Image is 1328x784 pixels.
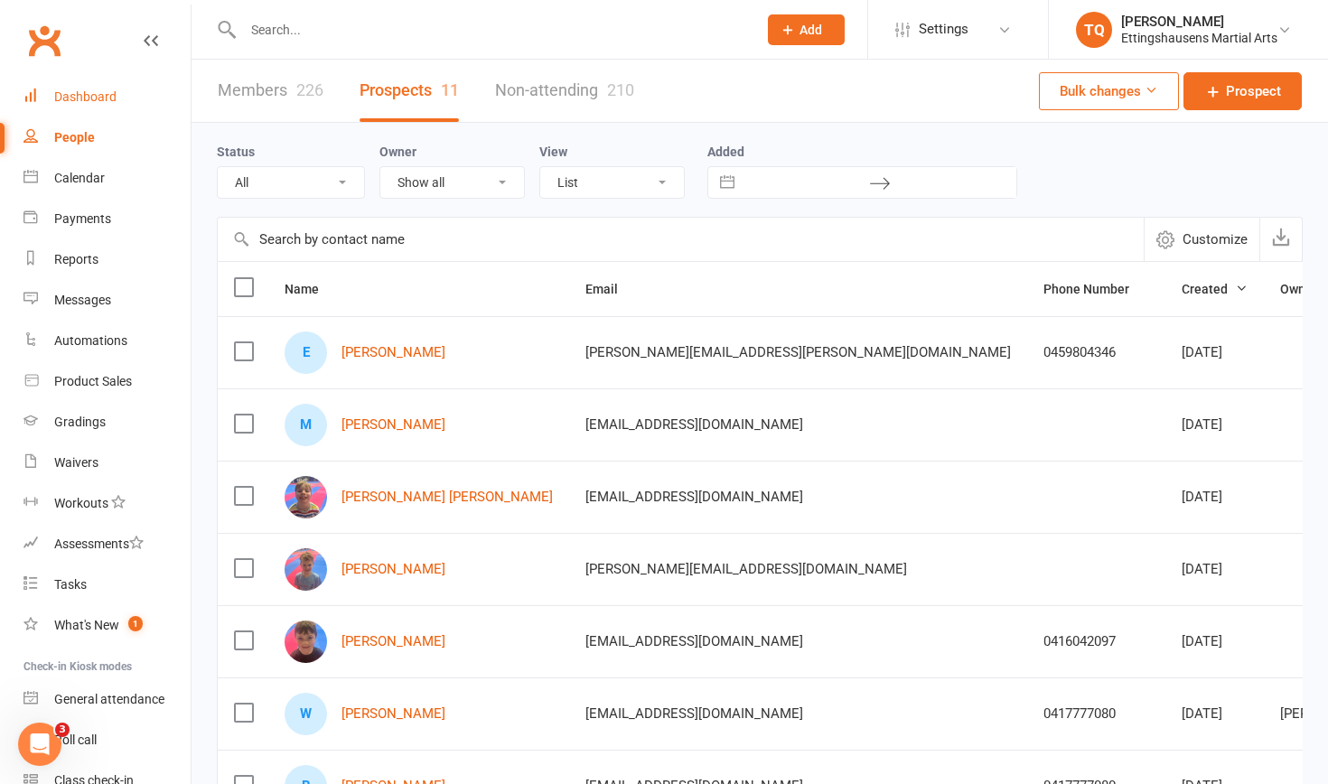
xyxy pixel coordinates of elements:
[1043,345,1149,360] div: 0459804346
[54,733,97,747] div: Roll call
[607,80,634,99] div: 210
[1182,278,1248,300] button: Created
[1182,706,1248,722] div: [DATE]
[285,331,327,374] div: Emma
[1043,278,1149,300] button: Phone Number
[585,282,638,296] span: Email
[23,321,191,361] a: Automations
[54,293,111,307] div: Messages
[585,407,803,442] span: [EMAIL_ADDRESS][DOMAIN_NAME]
[1076,12,1112,48] div: TQ
[54,618,119,632] div: What's New
[441,80,459,99] div: 11
[23,565,191,605] a: Tasks
[23,605,191,646] a: What's New1
[54,89,117,104] div: Dashboard
[54,577,87,592] div: Tasks
[54,455,98,470] div: Waivers
[54,171,105,185] div: Calendar
[1182,345,1248,360] div: [DATE]
[217,145,255,159] label: Status
[23,443,191,483] a: Waivers
[54,252,98,266] div: Reports
[23,239,191,280] a: Reports
[285,278,339,300] button: Name
[341,417,445,433] a: [PERSON_NAME]
[285,621,327,663] img: Archie
[1039,72,1179,110] button: Bulk changes
[23,77,191,117] a: Dashboard
[341,562,445,577] a: [PERSON_NAME]
[711,167,743,198] button: Interact with the calendar and add the check-in date for your trip.
[285,693,327,735] div: Walker
[585,624,803,658] span: [EMAIL_ADDRESS][DOMAIN_NAME]
[495,60,634,122] a: Non-attending210
[1182,490,1248,505] div: [DATE]
[1182,282,1248,296] span: Created
[341,345,445,360] a: [PERSON_NAME]
[1182,562,1248,577] div: [DATE]
[54,130,95,145] div: People
[55,723,70,737] span: 3
[54,211,111,226] div: Payments
[800,23,822,37] span: Add
[54,496,108,510] div: Workouts
[585,480,803,514] span: [EMAIL_ADDRESS][DOMAIN_NAME]
[54,537,144,551] div: Assessments
[1183,229,1248,250] span: Customize
[23,158,191,199] a: Calendar
[1121,30,1277,46] div: Ettingshausens Martial Arts
[341,634,445,649] a: [PERSON_NAME]
[539,145,567,159] label: View
[23,679,191,720] a: General attendance kiosk mode
[218,218,1144,261] input: Search by contact name
[379,145,416,159] label: Owner
[585,278,638,300] button: Email
[54,374,132,388] div: Product Sales
[18,723,61,766] iframe: Intercom live chat
[54,333,127,348] div: Automations
[1043,282,1149,296] span: Phone Number
[23,402,191,443] a: Gradings
[360,60,459,122] a: Prospects11
[128,616,143,631] span: 1
[919,9,968,50] span: Settings
[23,117,191,158] a: People
[23,280,191,321] a: Messages
[341,706,445,722] a: [PERSON_NAME]
[1043,634,1149,649] div: 0416042097
[585,696,803,731] span: [EMAIL_ADDRESS][DOMAIN_NAME]
[23,483,191,524] a: Workouts
[285,282,339,296] span: Name
[1182,634,1248,649] div: [DATE]
[1183,72,1302,110] a: Prospect
[285,404,327,446] div: Miranda
[707,145,1017,159] label: Added
[296,80,323,99] div: 226
[54,415,106,429] div: Gradings
[23,524,191,565] a: Assessments
[1043,706,1149,722] div: 0417777080
[218,60,323,122] a: Members226
[285,548,327,591] img: Will
[341,490,553,505] a: [PERSON_NAME] [PERSON_NAME]
[1121,14,1277,30] div: [PERSON_NAME]
[238,17,744,42] input: Search...
[23,199,191,239] a: Payments
[585,335,1011,369] span: [PERSON_NAME][EMAIL_ADDRESS][PERSON_NAME][DOMAIN_NAME]
[23,720,191,761] a: Roll call
[23,361,191,402] a: Product Sales
[1144,218,1259,261] button: Customize
[585,552,907,586] span: [PERSON_NAME][EMAIL_ADDRESS][DOMAIN_NAME]
[1226,80,1281,102] span: Prospect
[285,476,327,518] img: Archer
[22,18,67,63] a: Clubworx
[54,692,164,706] div: General attendance
[1182,417,1248,433] div: [DATE]
[768,14,845,45] button: Add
